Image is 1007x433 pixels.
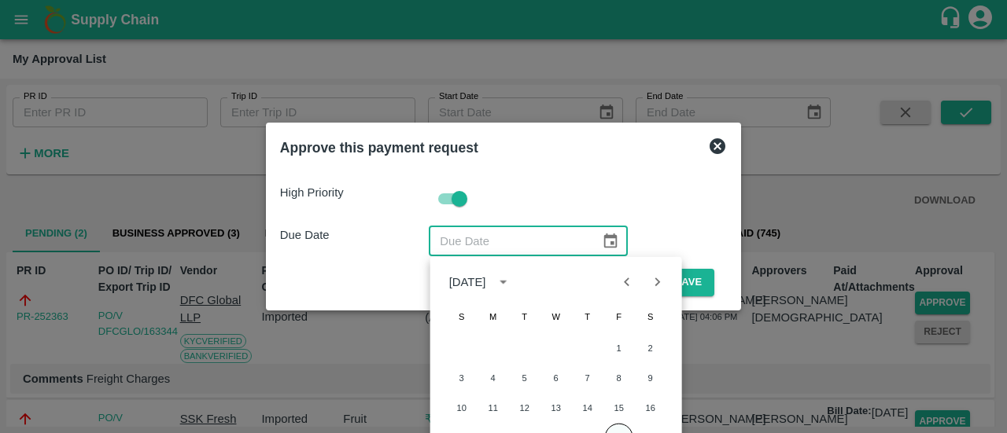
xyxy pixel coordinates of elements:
span: Friday [605,301,633,332]
button: calendar view is open, switch to year view [490,270,515,295]
p: Due Date [280,226,429,244]
span: Monday [479,301,507,332]
button: 8 [605,364,633,392]
button: Save [662,269,714,296]
span: Saturday [636,301,665,332]
button: 3 [448,364,476,392]
button: 6 [542,364,570,392]
button: 5 [511,364,539,392]
button: 16 [636,394,665,422]
button: 1 [605,334,633,362]
span: Sunday [448,301,476,332]
button: Choose date [596,226,625,256]
span: Thursday [574,301,602,332]
button: 4 [479,364,507,392]
button: 13 [542,394,570,422]
p: High Priority [280,184,429,201]
button: 2 [636,334,665,362]
button: 15 [605,394,633,422]
button: 14 [574,394,602,422]
input: Due Date [429,226,589,256]
span: Tuesday [511,301,539,332]
button: 9 [636,364,665,392]
div: [DATE] [449,273,486,291]
span: Wednesday [542,301,570,332]
button: 11 [479,394,507,422]
button: Next month [642,267,672,297]
button: Previous month [612,267,642,297]
b: Approve this payment request [280,140,478,156]
button: 12 [511,394,539,422]
button: 7 [574,364,602,392]
button: 10 [448,394,476,422]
